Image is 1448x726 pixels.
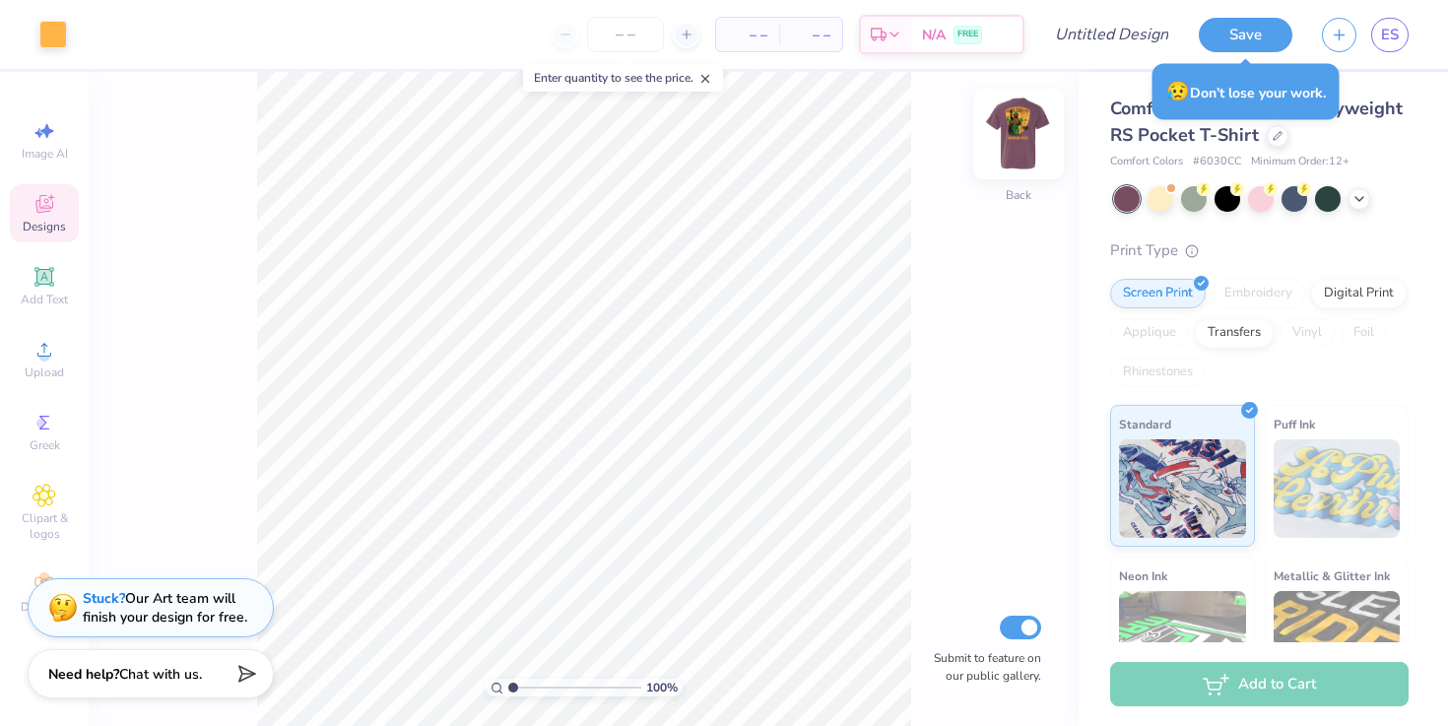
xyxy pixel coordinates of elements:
div: Enter quantity to see the price. [523,64,723,92]
span: – – [728,25,767,45]
div: Back [1006,186,1031,204]
span: – – [791,25,830,45]
input: Untitled Design [1039,15,1184,54]
strong: Stuck? [83,589,125,608]
a: ES [1371,18,1409,52]
img: Back [979,95,1058,173]
div: Applique [1110,318,1189,348]
div: Print Type [1110,239,1409,262]
span: Image AI [22,146,68,162]
div: Rhinestones [1110,358,1206,387]
span: Metallic & Glitter Ink [1274,565,1390,586]
button: Save [1199,18,1292,52]
img: Standard [1119,439,1246,538]
div: Embroidery [1212,279,1305,308]
div: Screen Print [1110,279,1206,308]
span: Comfort Colors [1110,154,1183,170]
span: FREE [957,28,978,41]
span: Comfort Colors Adult Heavyweight RS Pocket T-Shirt [1110,97,1403,147]
span: 100 % [646,679,678,696]
div: Vinyl [1280,318,1335,348]
div: Don’t lose your work. [1152,64,1340,120]
span: Minimum Order: 12 + [1251,154,1349,170]
span: Standard [1119,414,1171,434]
label: Submit to feature on our public gallery. [923,649,1041,685]
span: N/A [922,25,946,45]
span: Add Text [21,292,68,307]
span: Puff Ink [1274,414,1315,434]
span: Designs [23,219,66,234]
div: Transfers [1195,318,1274,348]
span: 😥 [1166,79,1190,104]
span: Neon Ink [1119,565,1167,586]
strong: Need help? [48,665,119,684]
span: Clipart & logos [10,510,79,542]
input: – – [587,17,664,52]
span: ES [1381,24,1399,46]
div: Foil [1341,318,1387,348]
div: Our Art team will finish your design for free. [83,589,247,627]
img: Neon Ink [1119,591,1246,690]
span: Decorate [21,599,68,615]
span: Upload [25,364,64,380]
div: Digital Print [1311,279,1407,308]
img: Metallic & Glitter Ink [1274,591,1401,690]
span: Greek [30,437,60,453]
img: Puff Ink [1274,439,1401,538]
span: Chat with us. [119,665,202,684]
span: # 6030CC [1193,154,1241,170]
